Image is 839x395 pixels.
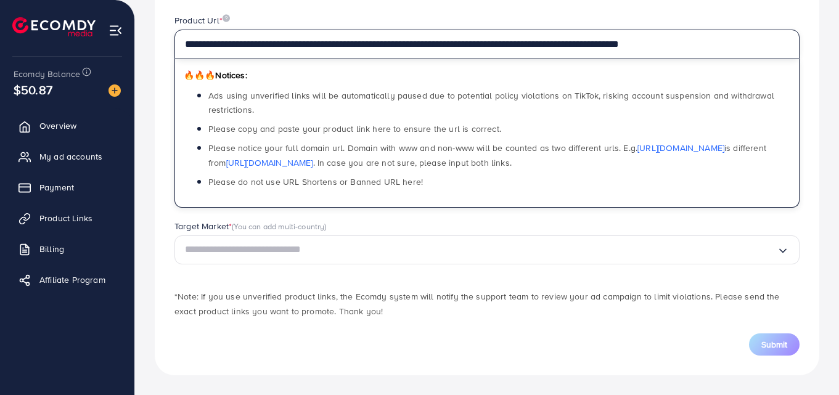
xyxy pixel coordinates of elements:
span: Billing [39,243,64,255]
span: My ad accounts [39,150,102,163]
span: Affiliate Program [39,274,105,286]
button: Submit [749,333,800,356]
span: Notices: [184,69,247,81]
span: Overview [39,120,76,132]
span: Please do not use URL Shortens or Banned URL here! [208,176,423,188]
a: Product Links [9,206,125,230]
label: Target Market [174,220,327,232]
span: (You can add multi-country) [232,221,326,232]
span: 🔥🔥🔥 [184,69,215,81]
p: *Note: If you use unverified product links, the Ecomdy system will notify the support team to rev... [174,289,800,319]
span: Please notice your full domain url. Domain with www and non-www will be counted as two different ... [208,142,766,168]
a: Payment [9,175,125,200]
span: Ecomdy Balance [14,68,80,80]
span: Submit [761,338,787,351]
iframe: Chat [787,340,830,386]
span: Product Links [39,212,92,224]
a: Overview [9,113,125,138]
img: image [223,14,230,22]
img: menu [108,23,123,38]
a: [URL][DOMAIN_NAME] [637,142,724,154]
label: Product Url [174,14,230,26]
span: $50.87 [14,81,52,99]
input: Search for option [185,240,777,259]
a: [URL][DOMAIN_NAME] [226,157,313,169]
span: Please copy and paste your product link here to ensure the url is correct. [208,123,501,135]
span: Payment [39,181,74,193]
span: Ads using unverified links will be automatically paused due to potential policy violations on Tik... [208,89,774,116]
a: My ad accounts [9,144,125,169]
img: logo [12,17,96,36]
div: Search for option [174,235,800,264]
a: Affiliate Program [9,267,125,292]
img: image [108,84,121,97]
a: Billing [9,237,125,261]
